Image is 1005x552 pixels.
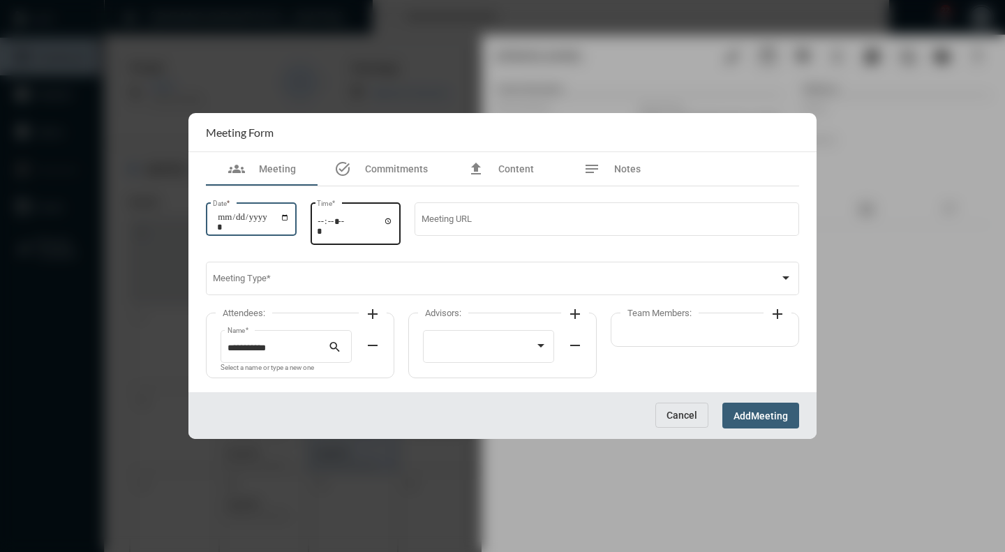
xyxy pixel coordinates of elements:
mat-hint: Select a name or type a new one [221,364,314,372]
label: Attendees: [216,308,272,318]
span: Meeting [751,410,788,422]
span: Commitments [365,163,428,174]
label: Advisors: [418,308,468,318]
span: Add [734,410,751,422]
mat-icon: add [364,306,381,322]
mat-icon: file_upload [468,161,484,177]
span: Cancel [667,410,697,421]
label: Team Members: [620,308,699,318]
mat-icon: add [567,306,583,322]
mat-icon: remove [567,337,583,354]
mat-icon: groups [228,161,245,177]
mat-icon: add [769,306,786,322]
button: AddMeeting [722,403,799,428]
span: Content [498,163,534,174]
h2: Meeting Form [206,126,274,139]
mat-icon: task_alt [334,161,351,177]
mat-icon: remove [364,337,381,354]
mat-icon: notes [583,161,600,177]
span: Meeting [259,163,296,174]
button: Cancel [655,403,708,428]
span: Notes [614,163,641,174]
mat-icon: search [328,340,345,357]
